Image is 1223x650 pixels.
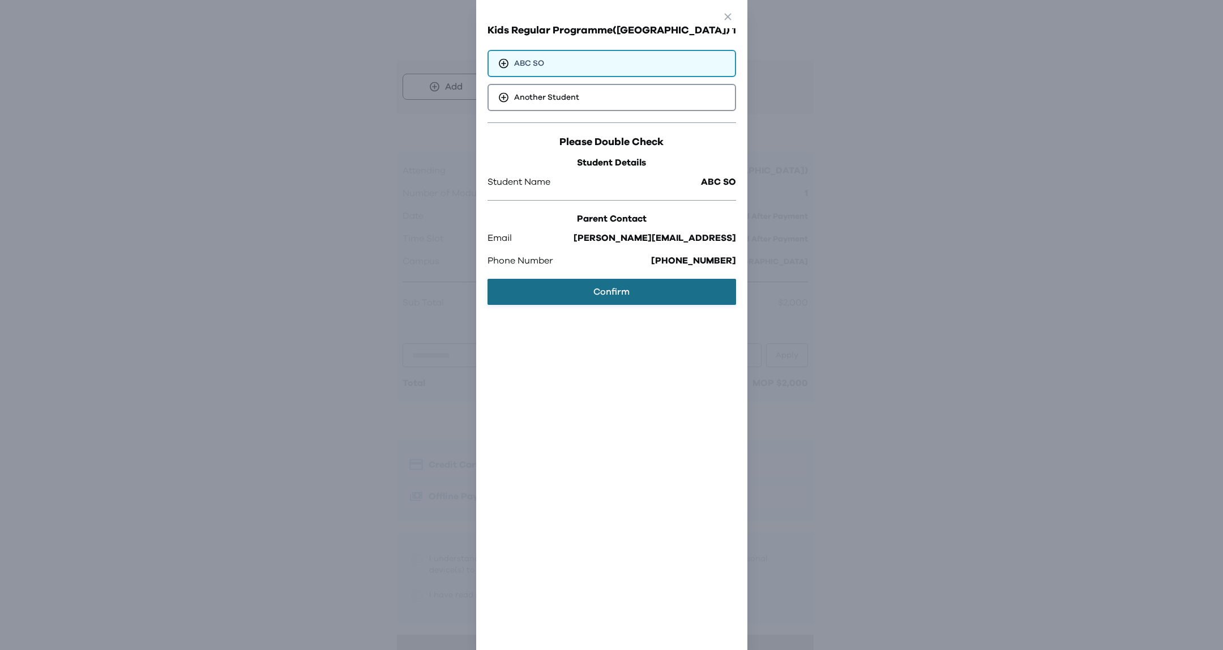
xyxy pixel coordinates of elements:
[488,175,550,189] span: Student Name
[514,92,579,103] span: Another Student
[488,50,736,77] div: ABC SO
[488,156,736,169] h3: Student Details
[514,58,544,69] span: ABC SO
[488,254,553,267] span: Phone Number
[574,231,736,245] span: [PERSON_NAME][EMAIL_ADDRESS]
[651,254,736,267] span: [PHONE_NUMBER]
[488,231,512,245] span: Email
[488,23,736,39] h2: Kids Regular Programme([GEOGRAPHIC_DATA]) 1
[488,279,736,305] button: Confirm
[488,134,736,150] h2: Please Double Check
[488,84,736,111] div: Another Student
[701,175,736,189] span: ABC SO
[488,212,736,226] h3: Parent Contact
